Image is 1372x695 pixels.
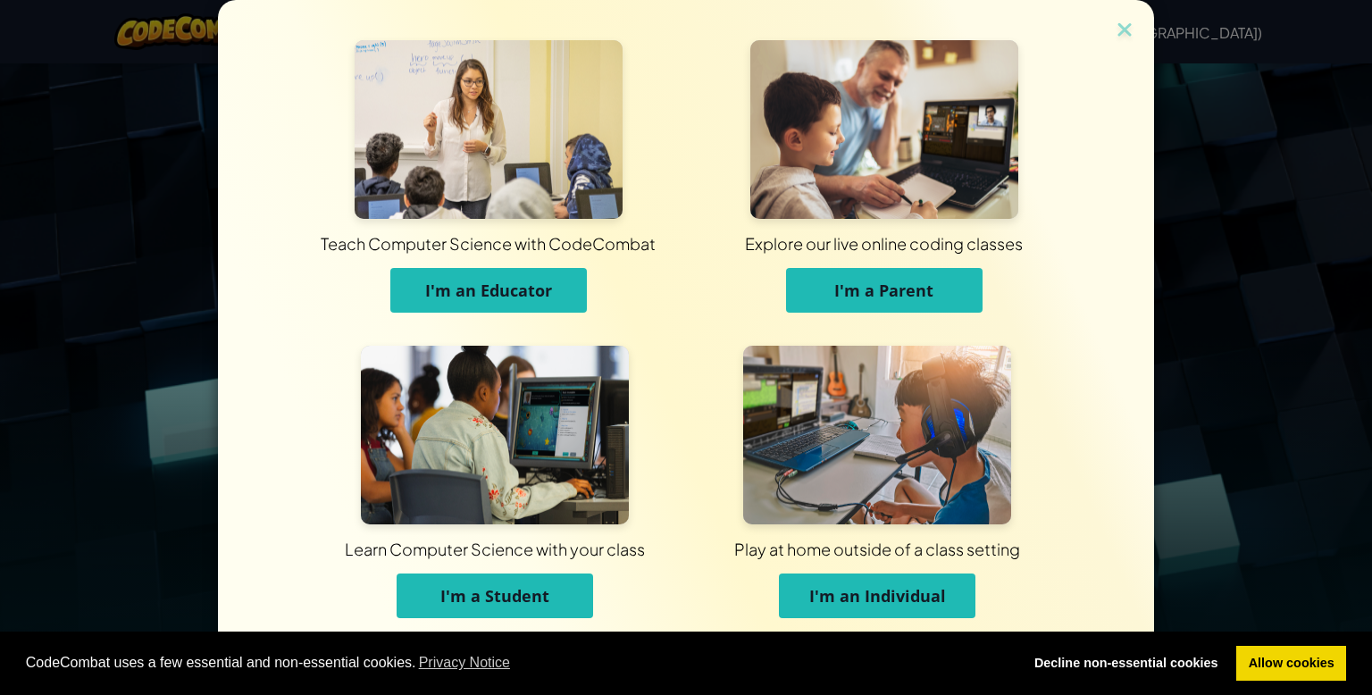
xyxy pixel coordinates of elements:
[440,585,549,607] span: I'm a Student
[1236,646,1346,682] a: allow cookies
[834,280,933,301] span: I'm a Parent
[424,232,1343,255] div: Explore our live online coding classes
[809,585,946,607] span: I'm an Individual
[425,280,552,301] span: I'm an Educator
[779,574,975,618] button: I'm an Individual
[786,268,983,313] button: I'm a Parent
[750,40,1018,219] img: For Parents
[361,346,629,524] img: For Students
[743,346,1011,524] img: For Individuals
[390,268,587,313] button: I'm an Educator
[397,574,593,618] button: I'm a Student
[1022,646,1230,682] a: deny cookies
[438,538,1317,560] div: Play at home outside of a class setting
[1113,18,1136,45] img: close icon
[355,40,623,219] img: For Educators
[416,649,514,676] a: learn more about cookies
[26,649,1008,676] span: CodeCombat uses a few essential and non-essential cookies.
